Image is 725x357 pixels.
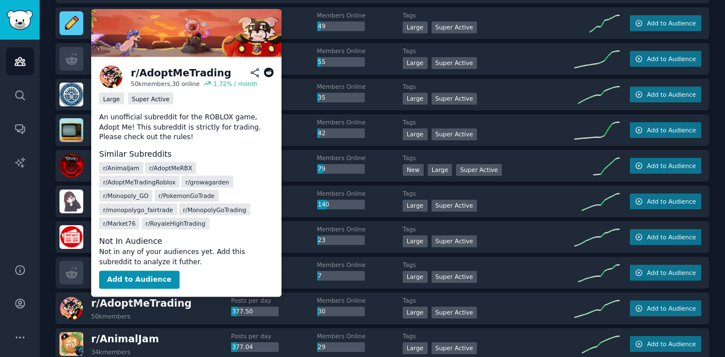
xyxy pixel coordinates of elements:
span: Add to Audience [647,304,696,312]
div: 30 [317,307,365,317]
div: 377.04 [231,342,279,352]
img: FORSAKENROBLOX [59,154,83,178]
div: Super Active [432,342,477,354]
span: r/ growagarden [185,178,229,186]
div: 23 [317,235,365,246]
img: 4tran4 [59,190,83,213]
img: AdoptMeTrading [59,296,83,320]
span: Add to Audience [647,19,696,27]
span: Add to Audience [647,55,696,63]
button: Add to Audience [630,229,701,245]
div: 377.50 [231,307,279,317]
img: AdoptMeTrading [99,65,123,89]
div: 1.72 % / month [214,80,258,88]
div: 49 [317,21,365,32]
dt: Posts per day [231,332,317,340]
dt: Members Online [317,190,403,197]
dt: Tags [403,190,574,197]
div: 50k members, 30 online [131,80,199,88]
div: Large [403,271,428,283]
div: 55 [317,57,365,67]
div: 42 [317,128,365,139]
dt: Tags [403,47,574,55]
dt: Members Online [317,154,403,162]
button: Add to Audience [630,15,701,31]
span: r/ MonopolyGoTrading [183,205,246,213]
div: 35 [317,93,365,103]
dt: Tags [403,296,574,304]
div: Super Active [128,93,174,105]
div: Large [403,57,428,69]
span: r/ Monopoly_GO [103,192,148,200]
img: AnimalJam [59,332,83,356]
button: Add to Audience [630,265,701,281]
div: Super Active [432,235,477,247]
dt: Tags [403,83,574,91]
button: Add to Audience [630,193,701,209]
div: Super Active [432,200,477,212]
span: Add to Audience [647,126,696,134]
dt: Members Online [317,261,403,269]
button: Add to Audience [99,271,180,289]
img: Pixelary [59,11,83,35]
button: Add to Audience [630,300,701,316]
dt: Tags [403,225,574,233]
span: r/ monopolygo_fairtrade [103,205,173,213]
div: 34k members [91,348,130,356]
img: NUST [59,83,83,106]
dt: Tags [403,118,574,126]
div: Large [403,200,428,212]
div: 50k members [91,312,130,320]
dt: Not In Audience [99,235,274,247]
button: Add to Audience [630,158,701,174]
img: Adopt Me! - Trading Subreddit [91,10,282,57]
div: Super Active [432,21,477,33]
dt: Members Online [317,47,403,55]
div: 140 [317,200,365,210]
button: Add to Audience [630,87,701,102]
div: 79 [317,164,365,174]
div: 7 [317,271,365,281]
div: Large [403,128,428,140]
span: Add to Audience [647,197,696,205]
span: r/ Market76 [103,220,135,227]
span: r/ AdoptMeTradingRoblox [103,178,176,186]
div: Large [428,164,453,176]
button: Add to Audience [630,122,701,138]
dt: Similar Subreddits [99,148,274,160]
div: 29 [317,342,365,352]
div: Large [403,307,428,319]
span: r/ AnimalJam [91,333,159,345]
span: r/ RoyaleHighTrading [146,220,206,227]
dt: Members Online [317,11,403,19]
dt: Posts per day [231,296,317,304]
p: An unofficial subreddit for the ROBLOX game, Adopt Me! This subreddit is strictly for trading. Pl... [99,113,274,143]
div: Super Active [432,271,477,283]
div: r/ AdoptMeTrading [131,66,231,80]
dt: Tags [403,11,574,19]
img: BreakingNews24hr [59,225,83,249]
div: Large [403,93,428,105]
button: Add to Audience [630,336,701,352]
div: Super Active [456,164,502,176]
span: Add to Audience [647,162,696,170]
dt: Members Online [317,332,403,340]
dt: Members Online [317,118,403,126]
img: Mexico_Videos [59,118,83,142]
div: Large [403,342,428,354]
dd: Not in any of your audiences yet. Add this subreddit to analyze it futher. [99,247,274,267]
span: r/ AdoptMeTrading [91,298,191,309]
div: Large [403,235,428,247]
div: Super Active [432,128,477,140]
dt: Members Online [317,296,403,304]
span: Add to Audience [647,340,696,348]
span: Add to Audience [647,91,696,98]
span: Add to Audience [647,269,696,277]
div: Super Active [432,307,477,319]
div: New [403,164,424,176]
img: GummySearch logo [7,10,33,30]
dt: Tags [403,154,574,162]
dt: Members Online [317,83,403,91]
div: Super Active [432,93,477,105]
span: Add to Audience [647,233,696,241]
